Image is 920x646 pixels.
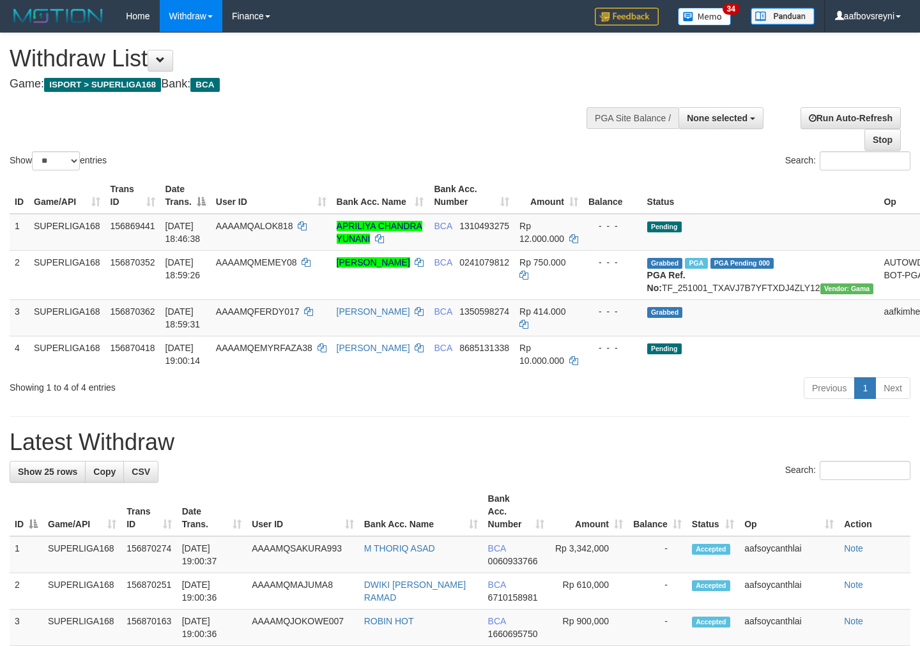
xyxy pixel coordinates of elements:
[739,487,839,536] th: Op: activate to sort column ascending
[10,610,43,646] td: 3
[111,221,155,231] span: 156869441
[483,487,550,536] th: Bank Acc. Number: activate to sort column ascending
[10,250,29,299] td: 2
[247,536,359,573] td: AAAAMQSAKURA993
[337,306,410,317] a: [PERSON_NAME]
[519,257,565,267] span: Rp 750.000
[43,573,121,610] td: SUPERLIGA168
[488,629,538,639] span: Copy 1660695750 to clipboard
[177,487,247,536] th: Date Trans.: activate to sort column ascending
[123,461,158,483] a: CSV
[642,177,879,214] th: Status
[211,177,332,214] th: User ID: activate to sort column ascending
[43,487,121,536] th: Game/API: activate to sort column ascending
[586,107,678,129] div: PGA Site Balance /
[177,536,247,573] td: [DATE] 19:00:37
[844,616,863,626] a: Note
[332,177,429,214] th: Bank Acc. Name: activate to sort column ascending
[514,177,583,214] th: Amount: activate to sort column ascending
[10,78,601,91] h4: Game: Bank:
[459,306,509,317] span: Copy 1350598274 to clipboard
[337,221,422,244] a: APRILIYA CHANDRA YUNANI
[854,377,876,399] a: 1
[820,151,910,170] input: Search:
[111,257,155,267] span: 156870352
[692,580,730,591] span: Accepted
[549,573,628,610] td: Rp 610,000
[10,573,43,610] td: 2
[93,467,116,477] span: Copy
[364,543,435,553] a: M THORIQ ASAD
[434,257,452,267] span: BCA
[29,214,105,251] td: SUPERLIGA168
[678,8,732,26] img: Button%20Memo.svg
[165,257,201,280] span: [DATE] 18:59:26
[488,616,506,626] span: BCA
[121,487,177,536] th: Trans ID: activate to sort column ascending
[804,377,855,399] a: Previous
[337,343,410,353] a: [PERSON_NAME]
[647,343,682,354] span: Pending
[549,610,628,646] td: Rp 900,000
[85,461,124,483] a: Copy
[121,573,177,610] td: 156870251
[111,343,155,353] span: 156870418
[588,342,637,354] div: - - -
[177,573,247,610] td: [DATE] 19:00:36
[549,487,628,536] th: Amount: activate to sort column ascending
[132,467,150,477] span: CSV
[739,536,839,573] td: aafsoycanthlai
[459,257,509,267] span: Copy 0241079812 to clipboard
[678,107,763,129] button: None selected
[434,221,452,231] span: BCA
[875,377,910,399] a: Next
[216,306,300,317] span: AAAAMQFERDY017
[739,610,839,646] td: aafsoycanthlai
[692,544,730,555] span: Accepted
[247,487,359,536] th: User ID: activate to sort column ascending
[647,270,686,293] b: PGA Ref. No:
[595,8,659,26] img: Feedback.jpg
[10,151,107,170] label: Show entries
[10,6,107,26] img: MOTION_logo.png
[29,177,105,214] th: Game/API: activate to sort column ascending
[10,46,601,71] h1: Withdraw List
[29,250,105,299] td: SUPERLIGA168
[751,8,815,25] img: panduan.png
[647,222,682,232] span: Pending
[739,573,839,610] td: aafsoycanthlai
[121,610,177,646] td: 156870163
[839,487,910,536] th: Action
[459,221,509,231] span: Copy 1310493275 to clipboard
[692,617,730,627] span: Accepted
[844,543,863,553] a: Note
[549,536,628,573] td: Rp 3,342,000
[165,306,201,329] span: [DATE] 18:59:31
[628,536,687,573] td: -
[121,536,177,573] td: 156870274
[337,257,410,267] a: [PERSON_NAME]
[165,221,201,244] span: [DATE] 18:46:38
[177,610,247,646] td: [DATE] 19:00:36
[32,151,80,170] select: Showentries
[44,78,161,92] span: ISPORT > SUPERLIGA168
[642,250,879,299] td: TF_251001_TXAVJ7B7YFTXDJ4ZLY12
[519,221,564,244] span: Rp 12.000.000
[190,78,219,92] span: BCA
[160,177,211,214] th: Date Trans.: activate to sort column descending
[216,257,297,267] span: AAAAMQMEMEY08
[785,151,910,170] label: Search:
[588,305,637,318] div: - - -
[359,487,483,536] th: Bank Acc. Name: activate to sort column ascending
[10,177,29,214] th: ID
[459,343,509,353] span: Copy 8685131338 to clipboard
[723,3,740,15] span: 34
[105,177,160,214] th: Trans ID: activate to sort column ascending
[844,580,863,590] a: Note
[588,220,637,232] div: - - -
[519,343,564,366] span: Rp 10.000.000
[685,258,707,269] span: Marked by aafsoycanthlai
[10,299,29,336] td: 3
[801,107,901,129] a: Run Auto-Refresh
[429,177,514,214] th: Bank Acc. Number: activate to sort column ascending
